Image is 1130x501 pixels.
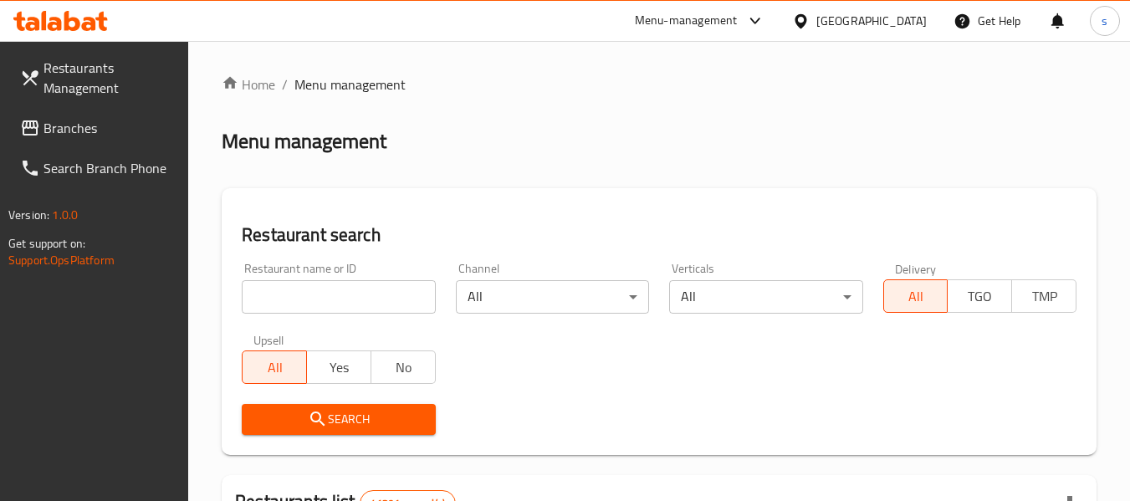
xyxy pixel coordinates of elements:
[253,334,284,345] label: Upsell
[294,74,406,95] span: Menu management
[1011,279,1076,313] button: TMP
[282,74,288,95] li: /
[895,263,937,274] label: Delivery
[8,204,49,226] span: Version:
[306,350,371,384] button: Yes
[222,128,386,155] h2: Menu management
[816,12,927,30] div: [GEOGRAPHIC_DATA]
[891,284,942,309] span: All
[7,108,189,148] a: Branches
[43,118,176,138] span: Branches
[242,222,1076,248] h2: Restaurant search
[222,74,275,95] a: Home
[883,279,948,313] button: All
[8,233,85,254] span: Get support on:
[52,204,78,226] span: 1.0.0
[371,350,436,384] button: No
[249,355,300,380] span: All
[43,158,176,178] span: Search Branch Phone
[1102,12,1107,30] span: s
[947,279,1012,313] button: TGO
[43,58,176,98] span: Restaurants Management
[7,48,189,108] a: Restaurants Management
[242,280,435,314] input: Search for restaurant name or ID..
[314,355,365,380] span: Yes
[378,355,429,380] span: No
[255,409,422,430] span: Search
[242,350,307,384] button: All
[635,11,738,31] div: Menu-management
[7,148,189,188] a: Search Branch Phone
[222,74,1097,95] nav: breadcrumb
[8,249,115,271] a: Support.OpsPlatform
[1019,284,1070,309] span: TMP
[954,284,1005,309] span: TGO
[242,404,435,435] button: Search
[669,280,862,314] div: All
[456,280,649,314] div: All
